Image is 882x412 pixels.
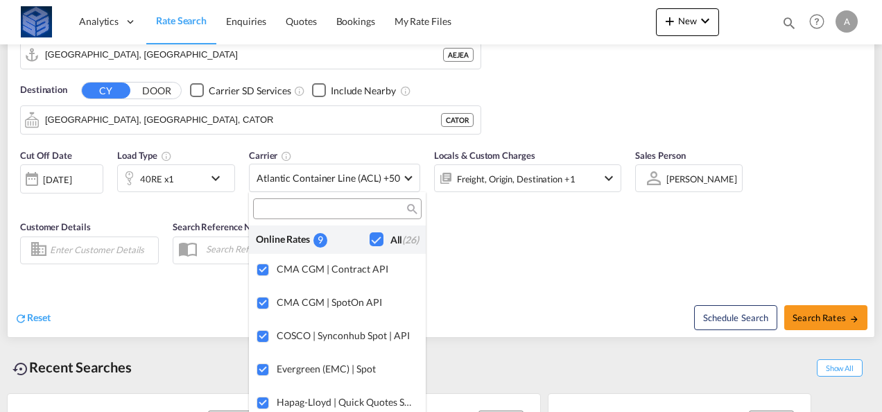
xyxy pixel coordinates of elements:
md-checkbox: Checkbox No Ink [370,232,419,247]
span: (26) [402,234,419,246]
div: Online Rates [256,232,313,247]
md-icon: icon-magnify [406,204,416,214]
div: CMA CGM | Contract API [277,263,415,275]
div: COSCO | Synconhub Spot | API [277,329,415,341]
div: All [390,233,419,247]
div: Hapag-Lloyd | Quick Quotes Spot [277,396,415,408]
div: CMA CGM | SpotOn API [277,296,415,308]
div: Evergreen (EMC) | Spot [277,363,415,375]
div: 9 [313,233,327,248]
